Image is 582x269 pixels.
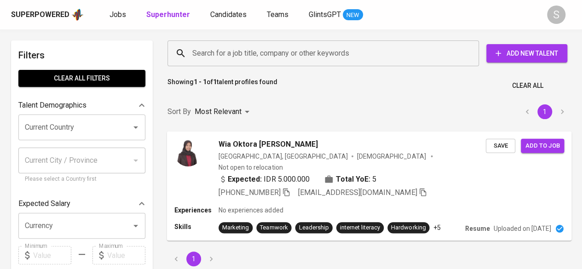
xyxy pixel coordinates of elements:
[107,246,145,264] input: Value
[167,106,191,117] p: Sort By
[336,173,370,184] b: Total YoE:
[195,106,242,117] p: Most Relevant
[219,162,282,172] p: Not open to relocation
[26,73,138,84] span: Clear All filters
[129,219,142,232] button: Open
[167,252,220,266] nav: pagination navigation
[167,77,277,94] p: Showing of talent profiles found
[260,223,288,232] div: Teamwork
[219,138,318,149] span: Wia Oktora [PERSON_NAME]
[210,9,248,21] a: Candidates
[343,11,363,20] span: NEW
[340,223,380,232] div: internet literacy
[309,9,363,21] a: GlintsGPT NEW
[210,10,247,19] span: Candidates
[18,70,145,87] button: Clear All filters
[146,9,192,21] a: Superhunter
[18,96,145,114] div: Talent Demographics
[494,48,560,59] span: Add New Talent
[222,223,249,232] div: Marketing
[18,48,145,63] h6: Filters
[508,77,547,94] button: Clear All
[486,138,515,153] button: Save
[537,104,552,119] button: page 1
[228,173,262,184] b: Expected:
[195,103,253,120] div: Most Relevant
[167,132,571,240] a: Wia Oktora [PERSON_NAME][GEOGRAPHIC_DATA], [GEOGRAPHIC_DATA][DEMOGRAPHIC_DATA] Not open to reloca...
[298,188,417,197] span: [EMAIL_ADDRESS][DOMAIN_NAME]
[109,10,126,19] span: Jobs
[11,10,69,20] div: Superpowered
[309,10,341,19] span: GlintsGPT
[512,80,543,92] span: Clear All
[521,138,564,153] button: Add to job
[109,9,128,21] a: Jobs
[490,140,511,151] span: Save
[267,10,288,19] span: Teams
[174,222,219,231] p: Skills
[525,140,559,151] span: Add to job
[219,206,283,215] p: No experiences added
[547,6,565,24] div: S
[494,224,551,233] p: Uploaded on [DATE]
[18,198,70,209] p: Expected Salary
[146,10,190,19] b: Superhunter
[25,175,139,184] p: Please select a Country first
[299,223,329,232] div: Leadership
[219,188,280,197] span: [PHONE_NUMBER]
[174,138,202,166] img: 30973e767991c0404b8f9e0af9c90fdd.jpeg
[372,173,376,184] span: 5
[267,9,290,21] a: Teams
[11,8,84,22] a: Superpoweredapp logo
[186,252,201,266] button: page 1
[433,223,440,232] p: +5
[219,151,348,160] div: [GEOGRAPHIC_DATA], [GEOGRAPHIC_DATA]
[219,173,310,184] div: IDR 5.000.000
[213,78,217,86] b: 1
[174,206,219,215] p: Experiences
[519,104,571,119] nav: pagination navigation
[486,44,567,63] button: Add New Talent
[357,151,427,160] span: [DEMOGRAPHIC_DATA]
[194,78,207,86] b: 1 - 1
[465,224,490,233] p: Resume
[18,195,145,213] div: Expected Salary
[71,8,84,22] img: app logo
[18,100,86,111] p: Talent Demographics
[129,121,142,134] button: Open
[391,223,426,232] div: Hardworking
[33,246,71,264] input: Value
